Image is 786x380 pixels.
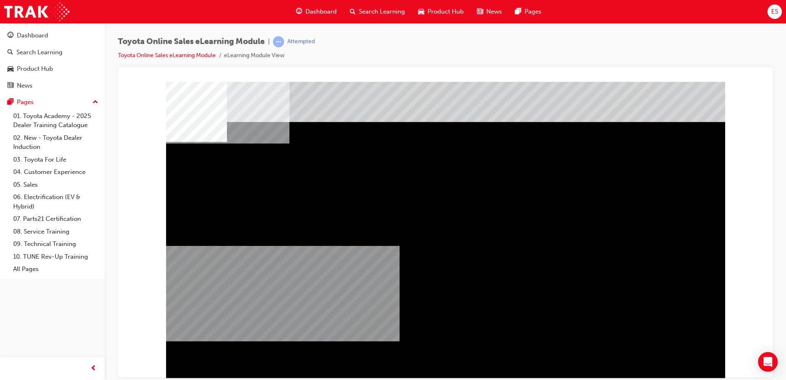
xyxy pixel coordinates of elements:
[10,166,102,178] a: 04. Customer Experience
[118,37,265,46] span: Toyota Online Sales eLearning Module
[477,7,483,17] span: news-icon
[273,36,284,47] span: learningRecordVerb_ATTEMPT-icon
[17,97,34,107] div: Pages
[10,132,102,153] a: 02. New - Toyota Dealer Induction
[90,364,97,374] span: prev-icon
[118,52,216,59] a: Toyota Online Sales eLearning Module
[428,7,464,16] span: Product Hub
[3,45,102,60] a: Search Learning
[7,49,13,56] span: search-icon
[10,153,102,166] a: 03. Toyota For Life
[7,82,14,90] span: news-icon
[289,3,343,20] a: guage-iconDashboard
[17,31,48,40] div: Dashboard
[10,263,102,276] a: All Pages
[3,95,102,110] button: Pages
[16,48,62,57] div: Search Learning
[7,99,14,106] span: pages-icon
[305,7,337,16] span: Dashboard
[771,7,778,16] span: ES
[268,37,270,46] span: |
[10,191,102,213] a: 06. Electrification (EV & Hybrid)
[343,3,411,20] a: search-iconSearch Learning
[411,3,470,20] a: car-iconProduct Hub
[4,2,69,21] img: Trak
[296,7,302,17] span: guage-icon
[758,352,778,372] div: Open Intercom Messenger
[287,38,315,46] div: Attempted
[7,65,14,73] span: car-icon
[10,213,102,225] a: 07. Parts21 Certification
[515,7,521,17] span: pages-icon
[10,110,102,132] a: 01. Toyota Academy - 2025 Dealer Training Catalogue
[486,7,502,16] span: News
[509,3,548,20] a: pages-iconPages
[350,7,356,17] span: search-icon
[768,5,782,19] button: ES
[3,28,102,43] a: Dashboard
[3,78,102,93] a: News
[10,225,102,238] a: 08. Service Training
[418,7,424,17] span: car-icon
[3,26,102,95] button: DashboardSearch LearningProduct HubNews
[3,61,102,76] a: Product Hub
[17,81,32,90] div: News
[42,296,601,336] div: Test your knowledge
[10,178,102,191] a: 05. Sales
[10,238,102,250] a: 09. Technical Training
[7,32,14,39] span: guage-icon
[224,51,284,60] li: eLearning Module View
[92,97,98,108] span: up-icon
[17,64,53,74] div: Product Hub
[10,250,102,263] a: 10. TUNE Rev-Up Training
[359,7,405,16] span: Search Learning
[470,3,509,20] a: news-iconNews
[525,7,541,16] span: Pages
